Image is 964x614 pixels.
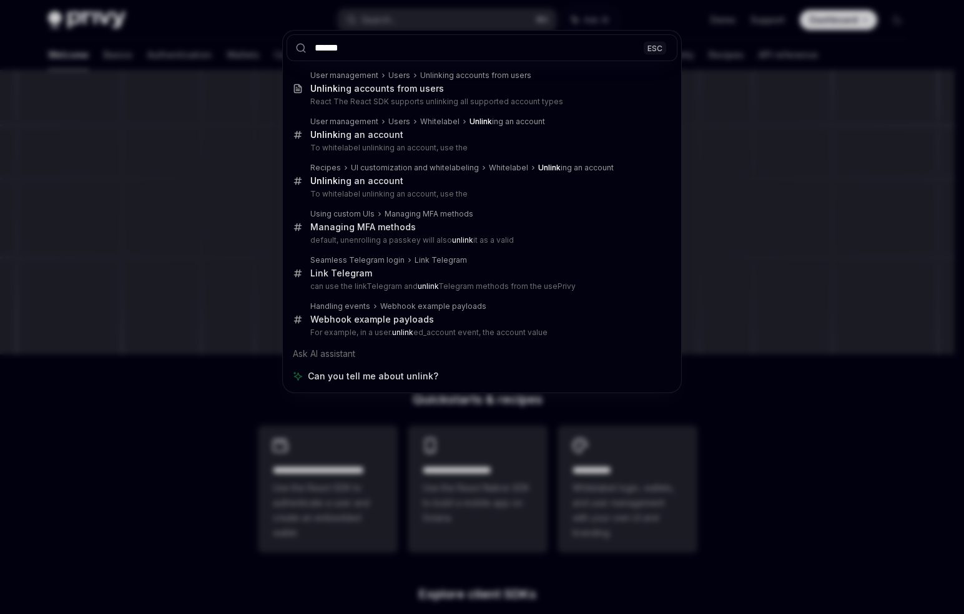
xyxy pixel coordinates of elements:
[310,268,372,279] div: Link Telegram
[308,370,438,383] span: Can you tell me about unlink?
[310,328,651,338] p: For example, in a user. ed_account event, the account value
[310,189,651,199] p: To whitelabel unlinking an account, use the
[388,117,410,127] div: Users
[420,71,531,80] div: Unlinking accounts from users
[310,301,370,311] div: Handling events
[310,129,338,140] b: Unlink
[489,163,528,173] div: Whitelabel
[310,129,403,140] div: ing an account
[310,175,338,186] b: Unlink
[310,281,651,291] p: can use the linkTelegram and Telegram methods from the usePrivy
[470,117,545,127] div: ing an account
[351,163,479,173] div: UI customization and whitelabeling
[452,235,473,245] b: unlink
[310,163,341,173] div: Recipes
[310,314,434,325] div: Webhook example payloads
[310,83,444,94] div: ing accounts from users
[418,281,438,291] b: unlink
[644,41,666,54] div: ESC
[310,117,378,127] div: User management
[310,235,651,245] p: default, unenrolling a passkey will also it as a valid
[538,163,561,172] b: Unlink
[310,143,651,153] p: To whitelabel unlinking an account, use the
[287,343,677,365] div: Ask AI assistant
[415,255,467,265] div: Link Telegram
[310,209,375,219] div: Using custom UIs
[310,71,378,80] div: User management
[310,255,405,265] div: Seamless Telegram login
[310,83,338,94] b: Unlink
[385,209,473,219] div: Managing MFA methods
[392,328,413,337] b: unlink
[380,301,486,311] div: Webhook example payloads
[388,71,410,80] div: Users
[310,222,416,233] div: Managing MFA methods
[538,163,614,173] div: ing an account
[420,117,460,127] div: Whitelabel
[470,117,492,126] b: Unlink
[310,97,651,107] p: React The React SDK supports unlinking all supported account types
[310,175,403,187] div: ing an account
